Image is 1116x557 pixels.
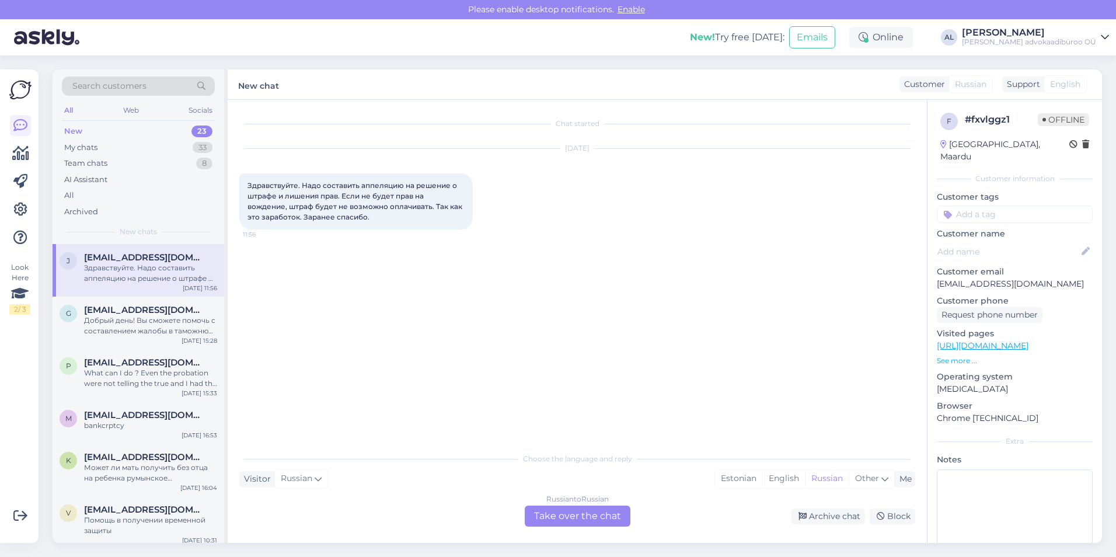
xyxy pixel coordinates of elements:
[84,252,205,263] span: jelenasokolova1968@gmail.com
[84,357,205,368] span: patriciabarron51@hotmail.co.uk
[64,158,107,169] div: Team chats
[937,371,1093,383] p: Operating system
[937,206,1093,223] input: Add a tag
[1050,78,1080,90] span: English
[762,470,805,488] div: English
[84,462,217,483] div: Может ли мать получить без отца на ребенка румынское свидетельство о рождении, если они не в браке?
[66,456,71,465] span: k
[84,410,205,420] span: mk.coaching85@gmail.com
[937,295,1093,307] p: Customer phone
[937,266,1093,278] p: Customer email
[9,79,32,101] img: Askly Logo
[849,27,913,48] div: Online
[281,472,312,485] span: Russian
[870,509,915,524] div: Block
[72,80,147,92] span: Search customers
[614,4,648,15] span: Enable
[182,336,217,345] div: [DATE] 15:28
[84,368,217,389] div: What can I do ? Even the probation were not telling the true and I had the paperwork to prove it.
[120,227,157,237] span: New chats
[937,173,1093,184] div: Customer information
[84,315,217,336] div: Добрый день! Вы сможете помочь с составлением жалобы в таможню на неправомерное изъятие телефона ...
[937,412,1093,424] p: Chrome [TECHNICAL_ID]
[955,78,986,90] span: Russian
[805,470,849,488] div: Russian
[855,473,879,483] span: Other
[65,414,72,423] span: m
[186,103,215,118] div: Socials
[64,174,107,186] div: AI Assistant
[791,509,865,524] div: Archive chat
[937,307,1042,323] div: Request phone number
[899,78,945,90] div: Customer
[941,29,957,46] div: AL
[84,515,217,536] div: Помощь в получении временной защиты
[9,262,30,315] div: Look Here
[937,328,1093,340] p: Visited pages
[937,245,1079,258] input: Add name
[66,509,71,517] span: v
[940,138,1069,163] div: [GEOGRAPHIC_DATA], Maardu
[66,309,71,318] span: g
[243,230,287,239] span: 11:56
[238,76,279,92] label: New chat
[937,383,1093,395] p: [MEDICAL_DATA]
[962,28,1109,47] a: [PERSON_NAME][PERSON_NAME] advokaadibüroo OÜ
[67,256,70,265] span: j
[789,26,835,48] button: Emails
[66,361,71,370] span: p
[965,113,1038,127] div: # fxvlggz1
[183,284,217,293] div: [DATE] 11:56
[690,32,715,43] b: New!
[937,191,1093,203] p: Customer tags
[182,536,217,545] div: [DATE] 10:31
[937,356,1093,366] p: See more ...
[84,305,205,315] span: grekim812@gmail.com
[196,158,212,169] div: 8
[937,228,1093,240] p: Customer name
[84,263,217,284] div: Здравствуйте. Надо составить аппеляцию на решение о штрафе и лишения прав. Если не будет прав на ...
[239,143,915,154] div: [DATE]
[937,340,1028,351] a: [URL][DOMAIN_NAME]
[239,119,915,129] div: Chat started
[84,420,217,431] div: bankcrptcy
[180,483,217,492] div: [DATE] 16:04
[525,506,630,527] div: Take over the chat
[1038,113,1089,126] span: Offline
[64,190,74,201] div: All
[84,452,205,462] span: koshikova.kristina@mail.ru
[1002,78,1040,90] div: Support
[947,117,951,126] span: f
[715,470,762,488] div: Estonian
[962,28,1096,37] div: [PERSON_NAME]
[64,142,97,154] div: My chats
[64,206,98,218] div: Archived
[690,30,784,44] div: Try free [DATE]:
[546,494,609,504] div: Russian to Russian
[182,389,217,398] div: [DATE] 15:33
[191,126,212,137] div: 23
[937,278,1093,290] p: [EMAIL_ADDRESS][DOMAIN_NAME]
[247,181,464,221] span: Здравствуйте. Надо составить аппеляцию на решение о штрафе и лишения прав. Если не будет прав на ...
[937,400,1093,412] p: Browser
[962,37,1096,47] div: [PERSON_NAME] advokaadibüroo OÜ
[121,103,141,118] div: Web
[937,454,1093,466] p: Notes
[9,304,30,315] div: 2 / 3
[239,454,915,464] div: Choose the language and reply
[64,126,82,137] div: New
[239,473,271,485] div: Visitor
[182,431,217,440] div: [DATE] 16:53
[895,473,912,485] div: Me
[84,504,205,515] span: vladimirofficialni@gmail.com
[62,103,75,118] div: All
[193,142,212,154] div: 33
[937,436,1093,447] div: Extra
